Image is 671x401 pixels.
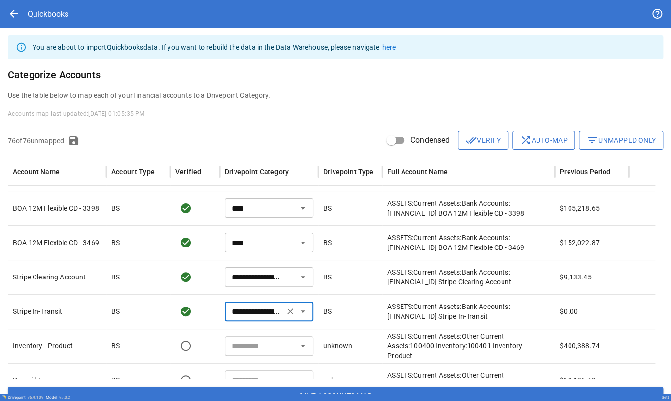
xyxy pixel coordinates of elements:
[560,272,591,282] p: $9,133.45
[296,373,310,387] button: Open
[560,203,600,213] p: $105,218.65
[458,131,508,150] button: Verify
[225,168,289,176] div: Drivepoint Category
[296,201,310,215] button: Open
[323,203,332,213] p: BS
[111,203,120,213] p: BS
[296,305,310,318] button: Open
[382,43,396,51] a: here
[323,168,373,176] div: Drivepoint Type
[13,203,101,213] p: BOA 12M Flexible CD - 3398
[13,238,101,247] p: BOA 12M Flexible CD - 3469
[13,168,60,176] div: Account Name
[387,168,448,176] div: Full Account Name
[560,238,600,247] p: $152,022.87
[28,9,68,19] div: Quickbooks
[46,395,70,400] div: Model
[387,198,550,218] p: ASSETS:Current Assets:Bank Accounts:[FINANCIAL_ID] BOA 12M Flexible CD - 3398
[8,91,663,100] p: Use the table below to map each of your financial accounts to a Drivepoint Category.
[387,302,550,321] p: ASSETS:Current Assets:Bank Accounts:[FINANCIAL_ID] Stripe In-Transit
[296,236,310,249] button: Open
[512,131,575,150] button: Auto-map
[323,238,332,247] p: BS
[579,131,663,150] button: Unmapped Only
[520,134,532,146] span: shuffle
[387,370,550,390] p: ASSETS:Current Assets:Other Current Assets:100501 Prepaid Expenses
[296,270,310,284] button: Open
[111,272,120,282] p: BS
[59,395,70,400] span: v 5.0.2
[387,331,550,361] p: ASSETS:Current Assets:Other Current Assets:100400 Inventory:100401 Inventory - Product
[175,168,201,176] div: Verified
[283,305,297,318] button: Clear
[28,395,44,400] span: v 6.0.109
[8,67,663,83] h6: Categorize Accounts
[13,375,101,385] p: Prepaid Expenses
[560,307,578,316] p: $0.00
[8,110,145,117] span: Accounts map last updated: [DATE] 01:05:35 PM
[387,233,550,252] p: ASSETS:Current Assets:Bank Accounts:[FINANCIAL_ID] BOA 12M Flexible CD - 3469
[323,307,332,316] p: BS
[8,8,20,20] span: arrow_back
[387,267,550,287] p: ASSETS:Current Assets:Bank Accounts:[FINANCIAL_ID] Stripe Clearing Account
[323,375,352,385] p: unknown
[323,272,332,282] p: BS
[560,375,596,385] p: $12,136.68
[111,238,120,247] p: BS
[323,341,352,351] p: unknown
[560,341,600,351] p: $400,388.74
[111,375,120,385] p: BS
[8,395,44,400] div: Drivepoint
[13,341,101,351] p: Inventory - Product
[111,341,120,351] p: BS
[465,134,477,146] span: done_all
[111,168,155,176] div: Account Type
[13,272,101,282] p: Stripe Clearing Account
[560,168,610,176] div: Previous Period
[111,307,120,316] p: BS
[2,395,6,399] img: Drivepoint
[13,307,101,316] p: Stripe In-Transit
[33,38,396,56] div: You are about to import Quickbooks data. If you want to rebuild the data in the Data Warehouse, p...
[586,134,598,146] span: filter_list
[410,134,450,146] span: Condensed
[8,136,64,146] p: 76 of 76 unmapped
[296,339,310,353] button: Open
[662,395,669,400] div: Sett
